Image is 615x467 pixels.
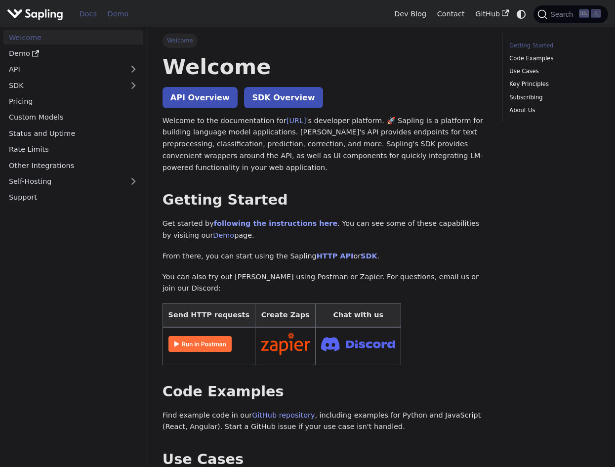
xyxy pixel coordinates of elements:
[514,7,529,21] button: Switch between dark and light mode (currently system mode)
[533,5,608,23] button: Search (Ctrl+K)
[163,34,488,47] nav: Breadcrumbs
[163,383,488,401] h2: Code Examples
[163,304,255,327] th: Send HTTP requests
[321,334,395,354] img: Join Discord
[74,6,102,22] a: Docs
[163,87,238,108] a: API Overview
[470,6,514,22] a: GitHub
[244,87,323,108] a: SDK Overview
[509,54,597,63] a: Code Examples
[102,6,134,22] a: Demo
[3,46,143,61] a: Demo
[389,6,431,22] a: Dev Blog
[547,10,579,18] span: Search
[509,67,597,76] a: Use Cases
[287,117,306,125] a: [URL]
[3,110,143,125] a: Custom Models
[7,7,67,21] a: Sapling.ai
[509,80,597,89] a: Key Principles
[163,410,488,433] p: Find example code in our , including examples for Python and JavaScript (React, Angular). Start a...
[123,78,143,92] button: Expand sidebar category 'SDK'
[361,252,377,260] a: SDK
[123,62,143,77] button: Expand sidebar category 'API'
[7,7,63,21] img: Sapling.ai
[163,53,488,80] h1: Welcome
[317,252,354,260] a: HTTP API
[261,333,310,355] img: Connect in Zapier
[163,251,488,262] p: From there, you can start using the Sapling or .
[3,190,143,205] a: Support
[163,115,488,174] p: Welcome to the documentation for 's developer platform. 🚀 Sapling is a platform for building lang...
[3,30,143,44] a: Welcome
[163,191,488,209] h2: Getting Started
[163,271,488,295] p: You can also try out [PERSON_NAME] using Postman or Zapier. For questions, email us or join our D...
[214,219,337,227] a: following the instructions here
[252,411,315,419] a: GitHub repository
[3,94,143,109] a: Pricing
[3,174,143,189] a: Self-Hosting
[163,34,198,47] span: Welcome
[591,9,601,18] kbd: K
[316,304,401,327] th: Chat with us
[3,158,143,172] a: Other Integrations
[3,142,143,157] a: Rate Limits
[509,41,597,50] a: Getting Started
[432,6,470,22] a: Contact
[168,336,232,352] img: Run in Postman
[163,218,488,242] p: Get started by . You can see some of these capabilities by visiting our page.
[509,93,597,102] a: Subscribing
[255,304,316,327] th: Create Zaps
[3,62,123,77] a: API
[213,231,234,239] a: Demo
[3,126,143,140] a: Status and Uptime
[3,78,123,92] a: SDK
[509,106,597,115] a: About Us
